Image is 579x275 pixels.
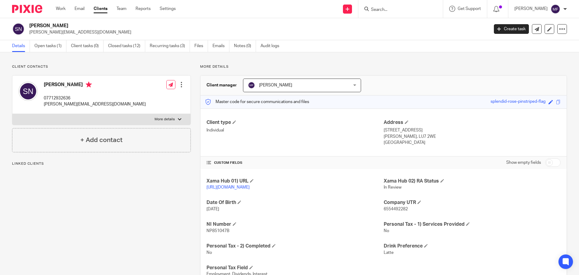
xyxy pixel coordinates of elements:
[44,82,146,89] h4: [PERSON_NAME]
[12,161,191,166] p: Linked clients
[34,40,66,52] a: Open tasks (1)
[248,82,255,89] img: svg%3E
[384,127,561,133] p: [STREET_ADDRESS]
[206,82,237,88] h3: Client manager
[384,178,561,184] h4: Xama Hub 02) RA Status
[150,40,190,52] a: Recurring tasks (3)
[206,199,383,206] h4: Date Of Birth
[206,243,383,249] h4: Personal Tax - 2) Completed
[155,117,175,122] p: More details
[384,119,561,126] h4: Address
[12,5,42,13] img: Pixie
[206,251,212,255] span: No
[206,229,229,233] span: NP851047B
[206,221,383,228] h4: NI Number
[136,6,151,12] a: Reports
[384,221,561,228] h4: Personal Tax - 1) Services Provided
[206,265,383,271] h4: Personal Tax Field
[94,6,107,12] a: Clients
[200,64,567,69] p: More details
[206,127,383,133] p: Individual
[108,40,145,52] a: Closed tasks (12)
[551,4,560,14] img: svg%3E
[44,101,146,107] p: [PERSON_NAME][EMAIL_ADDRESS][DOMAIN_NAME]
[12,64,191,69] p: Client contacts
[29,23,394,29] h2: [PERSON_NAME]
[80,135,123,145] h4: + Add contact
[117,6,126,12] a: Team
[206,178,383,184] h4: Xama Hub 01) URL
[12,23,25,35] img: svg%3E
[384,243,561,249] h4: Drink Preference
[491,99,545,105] div: splendid-rose-pinstriped-flag
[71,40,104,52] a: Client tasks (0)
[384,207,408,211] span: 6554492282
[506,160,541,166] label: Show empty fields
[514,6,548,12] p: [PERSON_NAME]
[206,185,250,189] a: [URL][DOMAIN_NAME]
[29,29,485,35] p: [PERSON_NAME][EMAIL_ADDRESS][DOMAIN_NAME]
[86,82,92,88] i: Primary
[259,83,292,87] span: [PERSON_NAME]
[234,40,256,52] a: Notes (0)
[384,134,561,140] p: [PERSON_NAME], LU7 2WE
[206,207,219,211] span: [DATE]
[206,160,383,165] h4: CUSTOM FIELDS
[56,6,66,12] a: Work
[194,40,208,52] a: Files
[12,40,30,52] a: Details
[384,229,389,233] span: No
[205,99,309,105] p: Master code for secure communications and files
[384,199,561,206] h4: Company UTR
[458,7,481,11] span: Get Support
[494,24,529,34] a: Create task
[44,95,146,101] p: 07712932636
[213,40,229,52] a: Emails
[384,185,401,189] span: In Review
[384,140,561,146] p: [GEOGRAPHIC_DATA]
[370,7,425,13] input: Search
[160,6,176,12] a: Settings
[75,6,85,12] a: Email
[18,82,38,101] img: svg%3E
[384,251,394,255] span: Latte
[206,119,383,126] h4: Client type
[261,40,284,52] a: Audit logs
